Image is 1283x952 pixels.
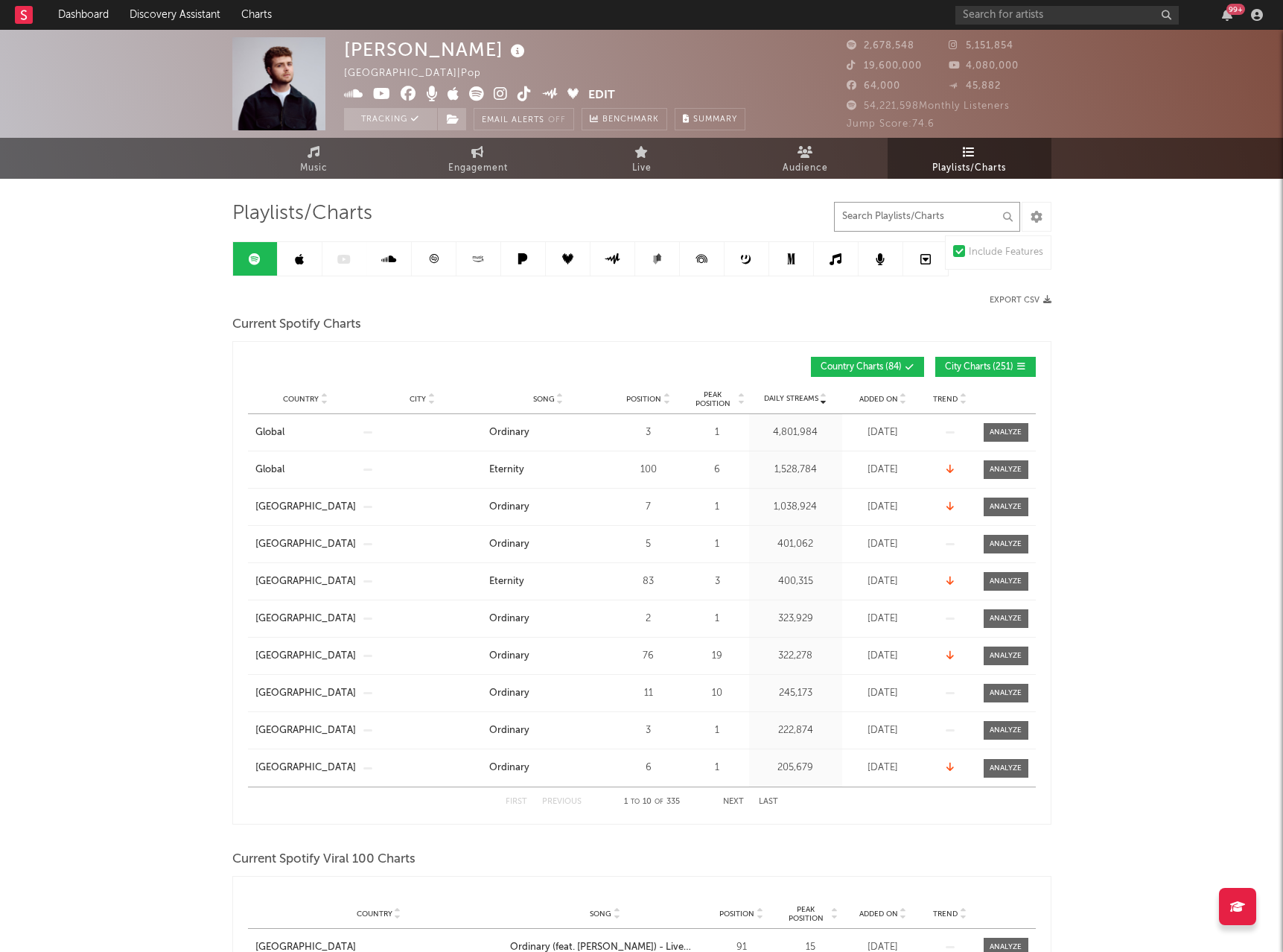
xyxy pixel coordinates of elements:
div: [DATE] [846,425,920,440]
div: 400,315 [753,574,838,589]
button: City Charts(251) [935,357,1036,377]
a: [GEOGRAPHIC_DATA] [255,537,356,552]
span: Jump Score: 74.6 [847,119,935,129]
div: 323,929 [753,612,838,626]
div: Ordinary [489,537,529,552]
button: 99+ [1222,9,1232,21]
div: 5 [615,537,682,552]
a: Ordinary [489,500,608,515]
a: Ordinary [489,723,608,738]
span: Current Spotify Viral 100 Charts [232,851,416,869]
div: 83 [615,574,682,589]
a: [GEOGRAPHIC_DATA] [255,500,356,515]
span: Music [300,159,328,177]
div: Ordinary [489,761,529,775]
button: Country Charts(84) [811,357,924,377]
span: Playlists/Charts [232,205,372,223]
div: [DATE] [846,649,920,664]
a: [GEOGRAPHIC_DATA] [255,649,356,664]
div: 205,679 [753,761,838,775]
button: Summary [675,108,745,130]
div: [GEOGRAPHIC_DATA] | Pop [344,65,498,83]
div: [GEOGRAPHIC_DATA] [255,612,356,626]
a: Global [255,463,356,477]
a: Audience [724,138,888,179]
a: Ordinary [489,761,608,775]
span: Audience [783,159,828,177]
div: Eternity [489,574,524,589]
a: Ordinary [489,649,608,664]
div: 4,801,984 [753,425,838,440]
div: Ordinary [489,612,529,626]
span: Summary [693,115,737,124]
span: Peak Position [783,905,830,923]
span: Engagement [448,159,508,177]
div: [DATE] [846,612,920,626]
a: Music [232,138,396,179]
span: Current Spotify Charts [232,316,361,334]
div: 1 [690,761,745,775]
div: Include Features [969,244,1043,261]
span: to [631,799,640,805]
a: Ordinary [489,686,608,701]
span: Benchmark [602,111,659,129]
span: City [410,395,426,404]
div: 1 [690,537,745,552]
div: 1 [690,723,745,738]
div: 99 + [1226,4,1245,15]
div: 19 [690,649,745,664]
span: Trend [933,910,958,918]
span: Added On [859,910,898,918]
span: Added On [859,395,898,404]
button: First [506,798,527,806]
span: Song [533,395,555,404]
div: 1,038,924 [753,500,838,515]
span: Country Charts ( 84 ) [821,363,902,372]
button: Previous [542,798,582,806]
span: 2,678,548 [847,41,914,51]
div: 1 [690,425,745,440]
div: 10 [690,686,745,701]
span: Daily Streams [764,393,818,404]
div: 1 [690,500,745,515]
div: 76 [615,649,682,664]
span: 54,221,598 Monthly Listeners [847,101,1010,111]
div: Ordinary [489,425,529,440]
div: 1,528,784 [753,463,838,477]
div: 2 [615,612,682,626]
span: Trend [933,395,958,404]
button: Export CSV [990,296,1051,305]
button: Tracking [344,108,437,130]
a: Ordinary [489,425,608,440]
span: Position [626,395,661,404]
span: 4,080,000 [949,61,1019,71]
span: Peak Position [690,390,736,408]
div: [GEOGRAPHIC_DATA] [255,723,356,738]
a: Global [255,425,356,440]
button: Email AlertsOff [474,108,574,130]
span: Song [590,910,611,918]
div: Ordinary [489,649,529,664]
div: Global [255,425,284,440]
div: [DATE] [846,686,920,701]
a: Eternity [489,463,608,477]
div: 222,874 [753,723,838,738]
div: [DATE] [846,500,920,515]
span: 45,882 [949,81,1001,91]
div: 1 10 335 [611,793,693,811]
a: [GEOGRAPHIC_DATA] [255,574,356,589]
a: Ordinary [489,537,608,552]
button: Last [759,798,778,806]
span: Position [719,910,754,918]
div: 3 [615,723,682,738]
div: [DATE] [846,463,920,477]
a: [GEOGRAPHIC_DATA] [255,686,356,701]
div: 401,062 [753,537,838,552]
span: Live [632,159,652,177]
div: 322,278 [753,649,838,664]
